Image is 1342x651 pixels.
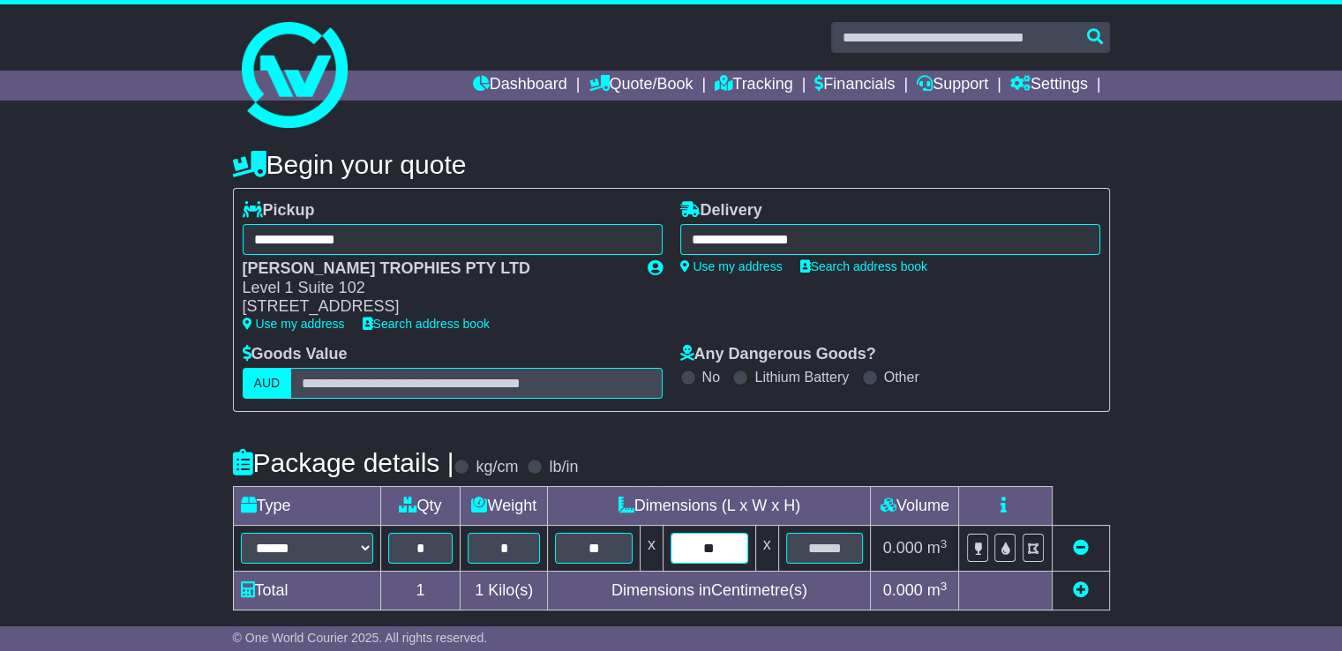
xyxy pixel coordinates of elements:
[233,572,380,610] td: Total
[475,581,484,599] span: 1
[1010,71,1088,101] a: Settings
[680,201,762,221] label: Delivery
[243,368,292,399] label: AUD
[461,572,548,610] td: Kilo(s)
[233,631,488,645] span: © One World Courier 2025. All rights reserved.
[917,71,988,101] a: Support
[380,572,461,610] td: 1
[243,201,315,221] label: Pickup
[927,539,948,557] span: m
[476,458,518,477] label: kg/cm
[243,279,630,298] div: Level 1 Suite 102
[243,345,348,364] label: Goods Value
[715,71,792,101] a: Tracking
[680,259,783,273] a: Use my address
[883,581,923,599] span: 0.000
[243,317,345,331] a: Use my address
[1073,539,1089,557] a: Remove this item
[883,539,923,557] span: 0.000
[871,487,959,526] td: Volume
[702,369,720,385] label: No
[548,487,871,526] td: Dimensions (L x W x H)
[363,317,490,331] a: Search address book
[243,297,630,317] div: [STREET_ADDRESS]
[233,487,380,526] td: Type
[754,369,849,385] label: Lithium Battery
[243,259,630,279] div: [PERSON_NAME] TROPHIES PTY LTD
[800,259,927,273] a: Search address book
[755,526,778,572] td: x
[380,487,461,526] td: Qty
[941,580,948,593] sup: 3
[233,150,1110,179] h4: Begin your quote
[884,369,919,385] label: Other
[461,487,548,526] td: Weight
[814,71,895,101] a: Financials
[548,572,871,610] td: Dimensions in Centimetre(s)
[1073,581,1089,599] a: Add new item
[473,71,567,101] a: Dashboard
[549,458,578,477] label: lb/in
[927,581,948,599] span: m
[233,448,454,477] h4: Package details |
[680,345,876,364] label: Any Dangerous Goods?
[941,537,948,550] sup: 3
[640,526,663,572] td: x
[589,71,693,101] a: Quote/Book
